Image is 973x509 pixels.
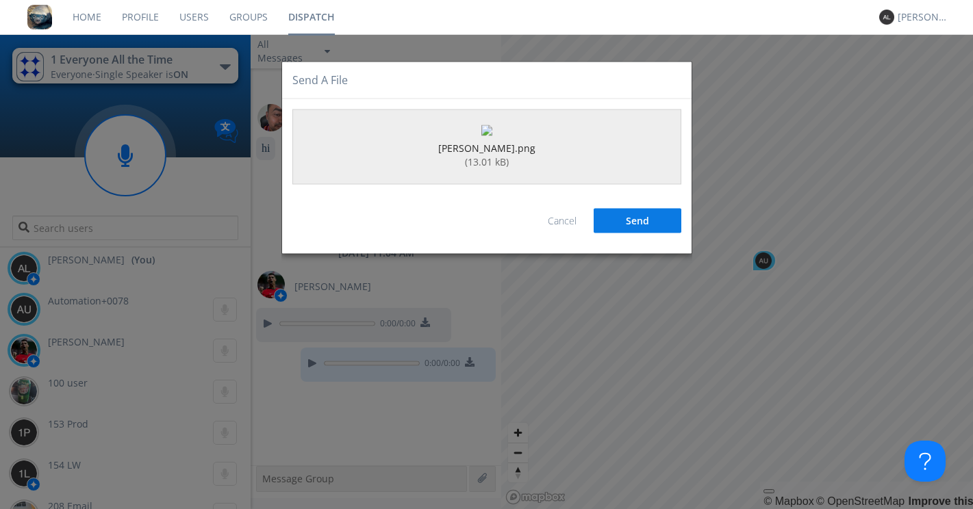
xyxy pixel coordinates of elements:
[481,125,492,135] img: b9c9ded0-9e45-40b8-be22-ade8a6b16963
[438,141,535,155] div: [PERSON_NAME].png
[594,208,681,233] button: Send
[898,10,949,24] div: [PERSON_NAME]
[879,10,894,25] img: 373638.png
[465,155,509,168] div: ( 13.01 kB )
[27,5,52,29] img: 8ff700cf5bab4eb8a436322861af2272
[548,213,577,226] a: Cancel
[292,73,348,88] h4: Send a file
